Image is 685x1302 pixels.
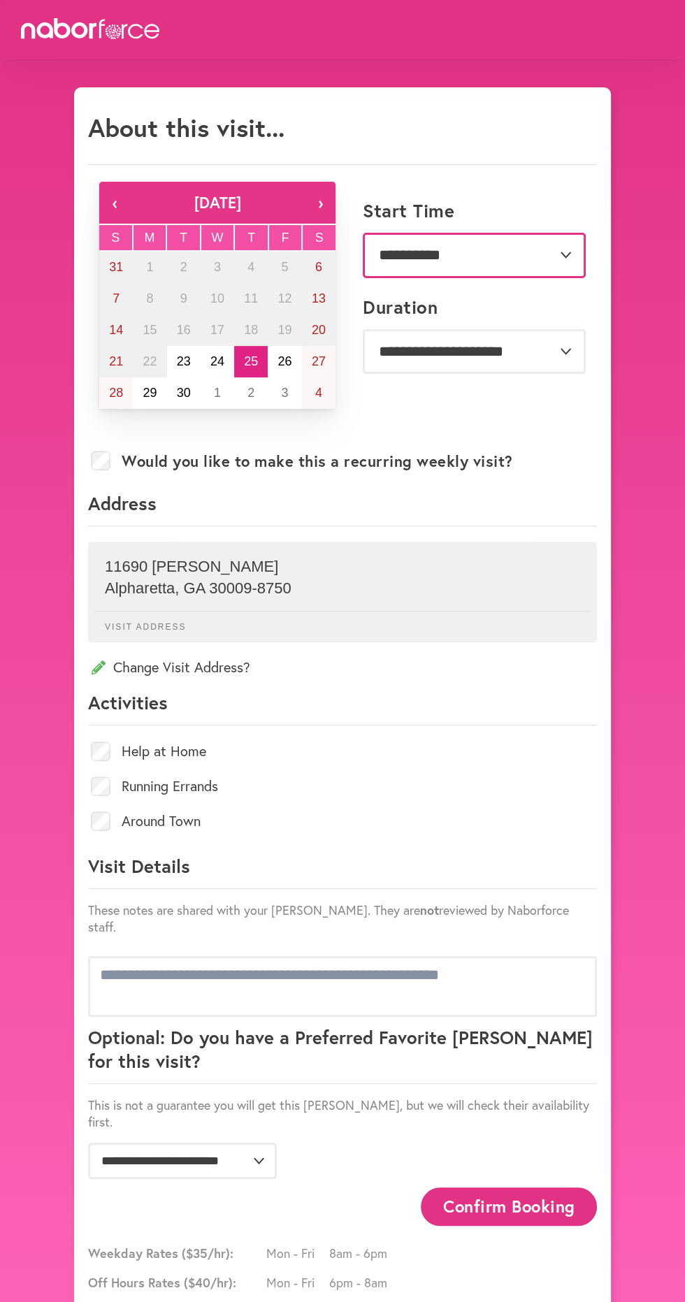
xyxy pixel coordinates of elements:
[268,377,301,409] button: October 3, 2025
[143,354,157,368] abbr: September 22, 2025
[146,260,153,274] abbr: September 1, 2025
[99,314,133,346] button: September 14, 2025
[244,291,258,305] abbr: September 11, 2025
[234,283,268,314] button: September 11, 2025
[302,377,336,409] button: October 4, 2025
[111,231,120,245] abbr: Sunday
[88,1274,263,1291] span: Off Hours Rates
[177,323,191,337] abbr: September 16, 2025
[201,314,234,346] button: September 17, 2025
[133,346,166,377] button: September 22, 2025
[180,291,187,305] abbr: September 9, 2025
[177,386,191,400] abbr: September 30, 2025
[266,1245,329,1261] span: Mon - Fri
[214,260,221,274] abbr: September 3, 2025
[278,291,292,305] abbr: September 12, 2025
[282,386,289,400] abbr: October 3, 2025
[167,314,201,346] button: September 16, 2025
[88,1097,597,1130] p: This is not a guarantee you will get this [PERSON_NAME], but we will check their availability first.
[247,386,254,400] abbr: October 2, 2025
[130,182,305,224] button: [DATE]
[268,346,301,377] button: September 26, 2025
[182,1245,233,1261] span: ($ 35 /hr):
[133,314,166,346] button: September 15, 2025
[329,1274,392,1291] span: 6pm - 8am
[88,1245,263,1261] span: Weekday Rates
[167,346,201,377] button: September 23, 2025
[302,346,336,377] button: September 27, 2025
[214,386,221,400] abbr: October 1, 2025
[247,231,255,245] abbr: Thursday
[305,182,336,224] button: ›
[143,323,157,337] abbr: September 15, 2025
[234,377,268,409] button: October 2, 2025
[315,386,322,400] abbr: October 4, 2025
[122,452,513,470] label: Would you like to make this a recurring weekly visit?
[184,1274,236,1291] span: ($ 40 /hr):
[210,323,224,337] abbr: September 17, 2025
[99,182,130,224] button: ‹
[302,283,336,314] button: September 13, 2025
[88,902,597,935] p: These notes are shared with your [PERSON_NAME]. They are reviewed by Naborforce staff.
[105,558,580,576] p: 11690 [PERSON_NAME]
[421,1187,597,1226] button: Confirm Booking
[282,260,289,274] abbr: September 5, 2025
[247,260,254,274] abbr: September 4, 2025
[144,231,154,245] abbr: Monday
[244,354,258,368] abbr: September 25, 2025
[109,386,123,400] abbr: September 28, 2025
[122,779,218,793] label: Running Errands
[363,296,438,318] label: Duration
[143,386,157,400] abbr: September 29, 2025
[122,744,206,758] label: Help at Home
[302,314,336,346] button: September 20, 2025
[167,377,201,409] button: September 30, 2025
[99,346,133,377] button: September 21, 2025
[180,231,187,245] abbr: Tuesday
[268,283,301,314] button: September 12, 2025
[312,323,326,337] abbr: September 20, 2025
[109,323,123,337] abbr: September 14, 2025
[122,814,201,828] label: Around Town
[94,611,591,632] p: Visit Address
[167,283,201,314] button: September 9, 2025
[99,283,133,314] button: September 7, 2025
[201,346,234,377] button: September 24, 2025
[210,354,224,368] abbr: September 24, 2025
[109,354,123,368] abbr: September 21, 2025
[278,354,292,368] abbr: September 26, 2025
[315,231,324,245] abbr: Saturday
[88,658,597,677] p: Change Visit Address?
[88,113,284,143] h1: About this visit...
[177,354,191,368] abbr: September 23, 2025
[278,323,292,337] abbr: September 19, 2025
[105,579,580,598] p: Alpharetta , GA 30009-8750
[268,252,301,283] button: September 5, 2025
[201,377,234,409] button: October 1, 2025
[99,252,133,283] button: August 31, 2025
[88,690,597,725] p: Activities
[88,1025,597,1084] p: Optional: Do you have a Preferred Favorite [PERSON_NAME] for this visit?
[180,260,187,274] abbr: September 2, 2025
[312,354,326,368] abbr: September 27, 2025
[88,854,597,889] p: Visit Details
[268,314,301,346] button: September 19, 2025
[266,1274,329,1291] span: Mon - Fri
[244,323,258,337] abbr: September 18, 2025
[88,491,597,526] p: Address
[133,252,166,283] button: September 1, 2025
[315,260,322,274] abbr: September 6, 2025
[234,314,268,346] button: September 18, 2025
[113,291,120,305] abbr: September 7, 2025
[167,252,201,283] button: September 2, 2025
[234,346,268,377] button: September 25, 2025
[282,231,289,245] abbr: Friday
[146,291,153,305] abbr: September 8, 2025
[302,252,336,283] button: September 6, 2025
[133,377,166,409] button: September 29, 2025
[133,283,166,314] button: September 8, 2025
[420,902,439,918] strong: not
[363,200,454,222] label: Start Time
[109,260,123,274] abbr: August 31, 2025
[312,291,326,305] abbr: September 13, 2025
